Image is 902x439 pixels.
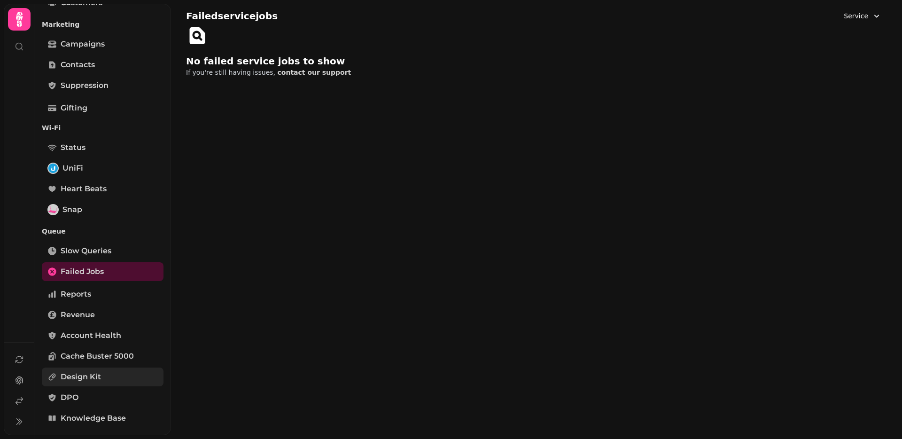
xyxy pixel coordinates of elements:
[42,326,163,345] a: Account Health
[61,245,111,257] span: Slow Queries
[42,242,163,260] a: Slow Queries
[186,9,278,23] h2: Failed service jobs
[61,102,87,114] span: Gifting
[61,142,86,153] span: Status
[42,180,163,198] a: Heart beats
[278,69,351,76] span: contact our support
[186,55,366,68] h2: No failed service jobs to show
[62,204,82,215] span: Snap
[62,163,83,174] span: UniFi
[42,138,163,157] a: Status
[42,16,163,33] p: Marketing
[186,68,427,77] p: If you're still having issues,
[42,262,163,281] a: Failed Jobs
[42,200,163,219] a: SnapSnap
[42,35,163,54] a: Campaigns
[42,368,163,386] a: Design Kit
[42,119,163,136] p: Wi-Fi
[42,55,163,74] a: Contacts
[42,347,163,366] a: Cache Buster 5000
[61,39,105,50] span: Campaigns
[61,80,109,91] span: Suppression
[42,76,163,95] a: Suppression
[61,59,95,71] span: Contacts
[48,205,58,214] img: Snap
[61,183,107,195] span: Heart beats
[61,392,78,403] span: DPO
[61,309,95,321] span: Revenue
[844,11,868,21] span: Service
[42,223,163,240] p: Queue
[42,159,163,178] a: UniFiUniFi
[61,351,134,362] span: Cache Buster 5000
[838,8,887,24] button: Service
[61,413,126,424] span: Knowledge Base
[42,99,163,118] a: Gifting
[48,164,58,173] img: UniFi
[61,371,101,383] span: Design Kit
[42,306,163,324] a: Revenue
[61,330,121,341] span: Account Health
[61,289,91,300] span: Reports
[42,285,163,304] a: Reports
[42,409,163,428] a: Knowledge Base
[278,68,351,77] button: contact our support
[42,388,163,407] a: DPO
[61,266,104,277] span: Failed Jobs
